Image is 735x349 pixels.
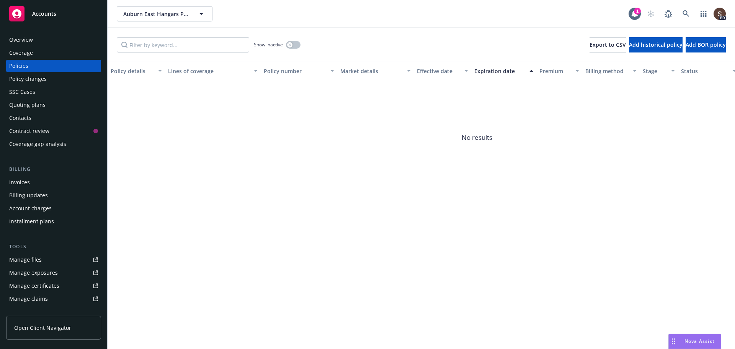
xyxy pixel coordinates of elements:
[686,41,726,48] span: Add BOR policy
[9,47,33,59] div: Coverage
[264,67,326,75] div: Policy number
[536,62,582,80] button: Premium
[6,34,101,46] a: Overview
[111,67,154,75] div: Policy details
[684,338,715,344] span: Nova Assist
[585,67,628,75] div: Billing method
[6,189,101,202] a: Billing updates
[9,99,46,111] div: Quoting plans
[643,6,658,21] a: Start snowing
[9,202,52,215] div: Account charges
[681,67,728,75] div: Status
[9,60,28,72] div: Policies
[6,267,101,279] a: Manage exposures
[6,202,101,215] a: Account charges
[414,62,471,80] button: Effective date
[32,11,56,17] span: Accounts
[6,73,101,85] a: Policy changes
[629,41,683,48] span: Add historical policy
[6,254,101,266] a: Manage files
[6,60,101,72] a: Policies
[6,176,101,188] a: Invoices
[6,3,101,25] a: Accounts
[6,138,101,150] a: Coverage gap analysis
[634,8,641,15] div: 1
[6,280,101,292] a: Manage certificates
[9,254,42,266] div: Manage files
[108,62,165,80] button: Policy details
[471,62,536,80] button: Expiration date
[6,243,101,251] div: Tools
[669,334,678,349] div: Drag to move
[9,86,35,98] div: SSC Cases
[417,67,460,75] div: Effective date
[117,37,249,52] input: Filter by keyword...
[696,6,711,21] a: Switch app
[6,125,101,137] a: Contract review
[165,62,261,80] button: Lines of coverage
[590,41,626,48] span: Export to CSV
[254,41,283,48] span: Show inactive
[6,86,101,98] a: SSC Cases
[539,67,571,75] div: Premium
[686,37,726,52] button: Add BOR policy
[474,67,525,75] div: Expiration date
[117,6,212,21] button: Auburn East Hangars Phase II Owners LLC
[6,306,101,318] a: Manage BORs
[668,334,721,349] button: Nova Assist
[629,37,683,52] button: Add historical policy
[9,176,30,188] div: Invoices
[714,8,726,20] img: photo
[168,67,249,75] div: Lines of coverage
[9,138,66,150] div: Coverage gap analysis
[9,112,31,124] div: Contacts
[9,34,33,46] div: Overview
[337,62,414,80] button: Market details
[640,62,678,80] button: Stage
[9,280,59,292] div: Manage certificates
[9,73,47,85] div: Policy changes
[6,215,101,228] a: Installment plans
[9,215,54,228] div: Installment plans
[582,62,640,80] button: Billing method
[9,293,48,305] div: Manage claims
[14,324,71,332] span: Open Client Navigator
[6,99,101,111] a: Quoting plans
[6,112,101,124] a: Contacts
[643,67,666,75] div: Stage
[6,165,101,173] div: Billing
[678,6,694,21] a: Search
[6,47,101,59] a: Coverage
[661,6,676,21] a: Report a Bug
[123,10,189,18] span: Auburn East Hangars Phase II Owners LLC
[590,37,626,52] button: Export to CSV
[6,293,101,305] a: Manage claims
[9,306,45,318] div: Manage BORs
[9,125,49,137] div: Contract review
[340,67,402,75] div: Market details
[261,62,337,80] button: Policy number
[9,189,48,202] div: Billing updates
[9,267,58,279] div: Manage exposures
